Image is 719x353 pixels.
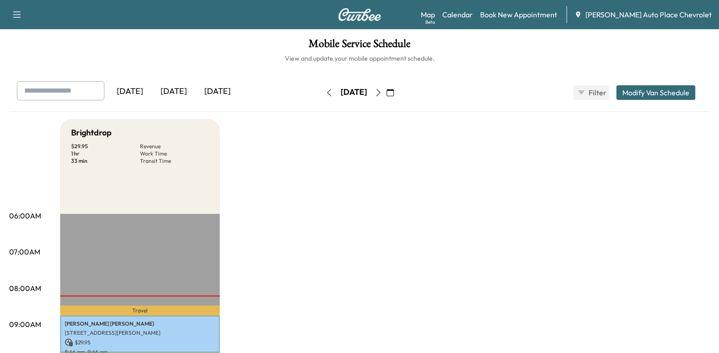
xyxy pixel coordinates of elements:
[140,157,209,165] p: Transit Time
[574,85,609,100] button: Filter
[9,38,710,54] h1: Mobile Service Schedule
[589,87,605,98] span: Filter
[425,19,435,26] div: Beta
[442,9,473,20] a: Calendar
[196,81,239,102] div: [DATE]
[140,143,209,150] p: Revenue
[9,210,41,221] p: 06:00AM
[65,320,215,327] p: [PERSON_NAME] [PERSON_NAME]
[71,143,140,150] p: $ 29.95
[108,81,152,102] div: [DATE]
[71,157,140,165] p: 33 min
[9,54,710,63] h6: View and update your mobile appointment schedule.
[152,81,196,102] div: [DATE]
[60,306,220,316] p: Travel
[65,338,215,347] p: $ 29.95
[585,9,712,20] span: [PERSON_NAME] Auto Place Chevrolet
[480,9,557,20] a: Book New Appointment
[71,126,112,139] h5: Brightdrop
[9,246,40,257] p: 07:00AM
[71,150,140,157] p: 1 hr
[338,8,382,21] img: Curbee Logo
[421,9,435,20] a: MapBeta
[9,319,41,330] p: 09:00AM
[65,329,215,337] p: [STREET_ADDRESS][PERSON_NAME]
[616,85,695,100] button: Modify Van Schedule
[341,87,367,98] div: [DATE]
[9,283,41,294] p: 08:00AM
[140,150,209,157] p: Work Time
